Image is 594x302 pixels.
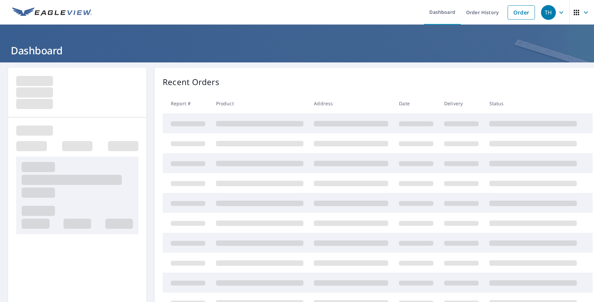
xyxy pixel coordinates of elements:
th: Delivery [439,93,484,113]
th: Date [394,93,439,113]
th: Address [308,93,394,113]
div: TH [541,5,556,20]
th: Product [211,93,309,113]
a: Order [508,5,535,20]
img: EV Logo [12,7,92,18]
h1: Dashboard [8,44,586,57]
p: Recent Orders [163,76,219,88]
th: Status [484,93,582,113]
th: Report # [163,93,211,113]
